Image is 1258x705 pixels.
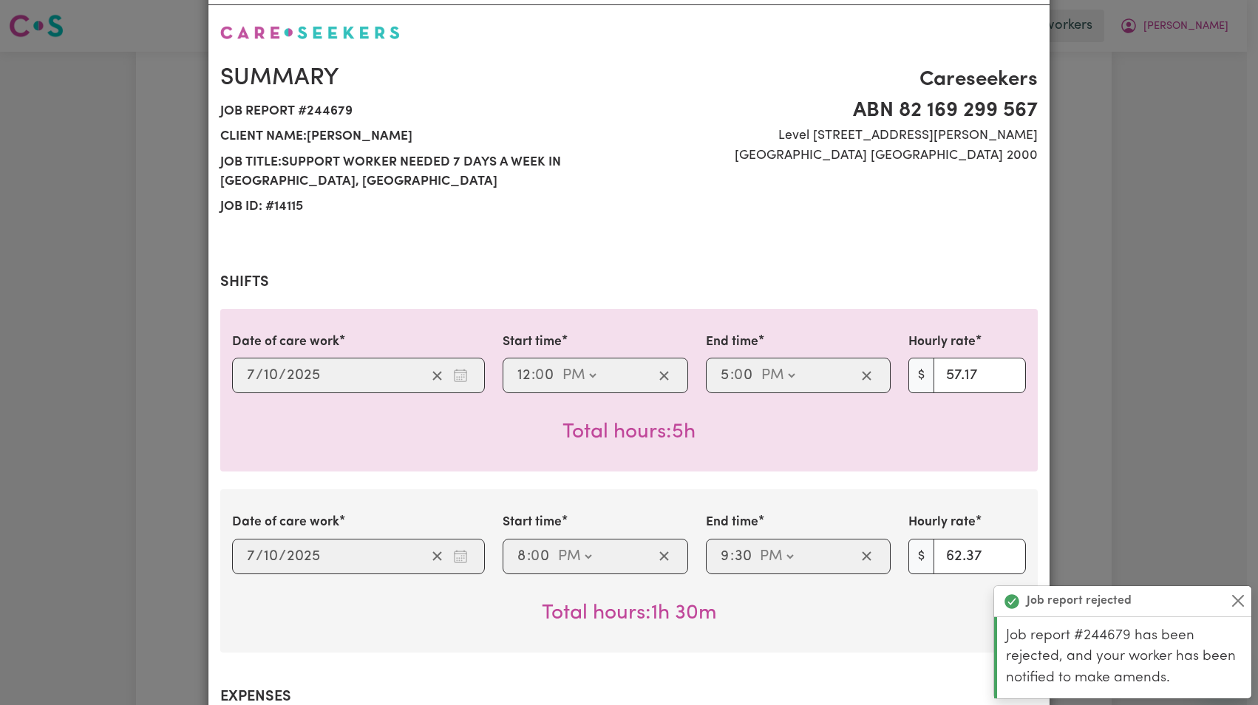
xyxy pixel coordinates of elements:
h2: Shifts [220,273,1038,291]
label: Start time [503,333,562,352]
span: Careseekers [638,64,1038,95]
h2: Summary [220,64,620,92]
span: Job ID: # 14115 [220,194,620,219]
span: : [531,367,535,384]
span: 0 [535,368,544,383]
input: ---- [286,364,321,386]
span: : [730,367,734,384]
input: -- [517,364,531,386]
label: Hourly rate [908,333,976,352]
span: 0 [531,549,540,564]
label: End time [706,513,758,532]
span: / [279,367,286,384]
span: Job report # 244679 [220,99,620,124]
label: Hourly rate [908,513,976,532]
input: -- [720,364,730,386]
span: Total hours worked: 5 hours [562,422,696,443]
span: / [256,548,263,565]
label: Date of care work [232,513,339,532]
span: ABN 82 169 299 567 [638,95,1038,126]
button: Clear date [426,545,449,568]
input: -- [263,545,279,568]
p: Job report #244679 has been rejected, and your worker has been notified to make amends. [1006,626,1242,689]
span: : [730,548,734,565]
input: -- [531,545,551,568]
input: -- [246,364,256,386]
input: -- [246,545,256,568]
input: -- [735,364,754,386]
label: Date of care work [232,333,339,352]
input: -- [536,364,555,386]
input: -- [517,545,527,568]
span: $ [908,539,934,574]
span: Level [STREET_ADDRESS][PERSON_NAME] [638,126,1038,146]
span: 0 [734,368,743,383]
input: -- [734,545,752,568]
img: Careseekers logo [220,26,400,39]
button: Enter the date of care work [449,545,472,568]
span: [GEOGRAPHIC_DATA] [GEOGRAPHIC_DATA] 2000 [638,146,1038,166]
button: Close [1229,592,1247,610]
input: -- [720,545,730,568]
span: $ [908,358,934,393]
button: Clear date [426,364,449,386]
span: / [256,367,263,384]
button: Enter the date of care work [449,364,472,386]
input: -- [263,364,279,386]
span: Job title: Support Worker Needed 7 Days A Week In [GEOGRAPHIC_DATA], [GEOGRAPHIC_DATA] [220,150,620,195]
span: Total hours worked: 1 hour 30 minutes [542,603,717,624]
span: : [527,548,531,565]
strong: Job report rejected [1027,592,1132,610]
label: End time [706,333,758,352]
span: Client name: [PERSON_NAME] [220,124,620,149]
span: / [279,548,286,565]
label: Start time [503,513,562,532]
input: ---- [286,545,321,568]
